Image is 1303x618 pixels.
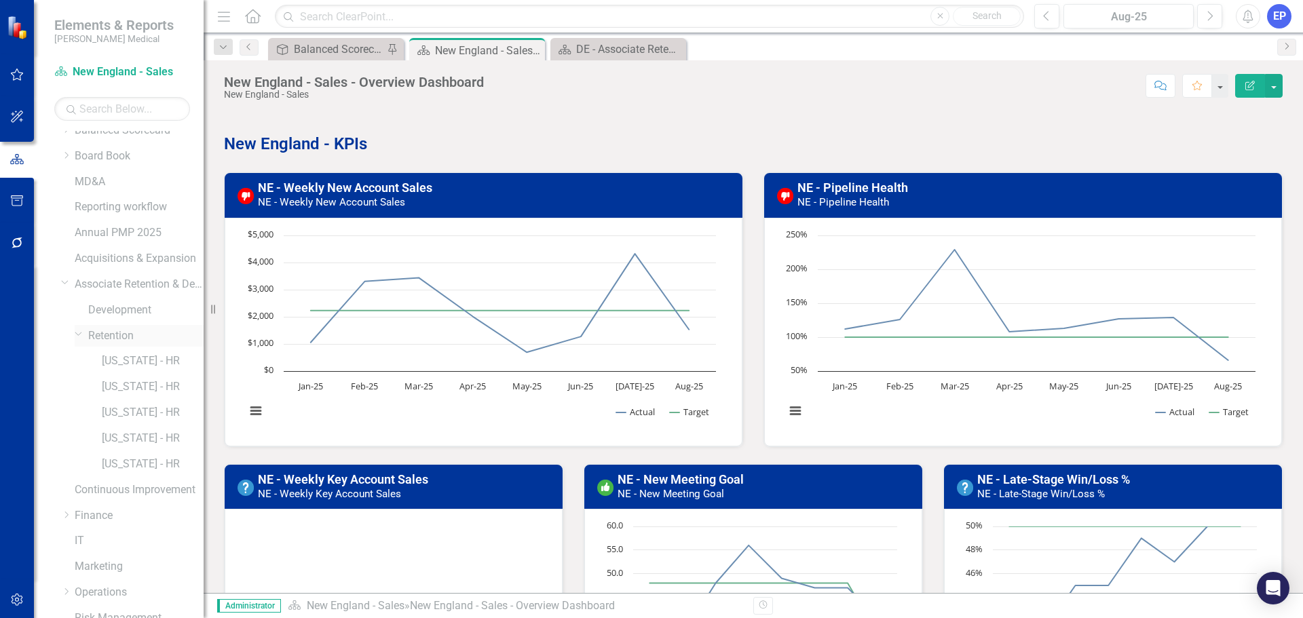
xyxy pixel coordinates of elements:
div: Chart. Highcharts interactive chart. [239,229,728,432]
button: Show Actual [1156,406,1194,418]
a: NE - Weekly New Account Sales [258,180,432,195]
button: EP [1267,4,1291,28]
a: MD&A [75,174,204,190]
img: On or Above Target [597,480,613,496]
img: Below Target [238,188,254,204]
a: Annual PMP 2025 [75,225,204,241]
text: 46% [966,566,983,579]
button: View chart menu, Chart [246,402,265,421]
button: Aug-25 [1063,4,1194,28]
img: No Information [957,480,973,496]
div: Aug-25 [1068,9,1189,25]
text: 45.0 [607,590,623,602]
text: 44% [966,590,983,602]
a: Marketing [75,559,204,575]
text: Jun-25 [567,380,593,392]
text: Apr-25 [459,380,486,392]
a: Continuous Improvement [75,482,204,498]
small: NE - Late-Stage Win/Loss % [977,488,1105,500]
a: Acquisitions & Expansion [75,251,204,267]
text: 50.0 [607,566,623,579]
text: 55.0 [607,543,623,555]
a: NE - New Meeting Goal [618,472,744,486]
a: Reporting workflow [75,199,204,215]
text: 200% [786,262,808,274]
input: Search ClearPoint... [275,5,1024,28]
a: [US_STATE] - HR [102,431,204,446]
button: Search [953,7,1021,26]
a: Development [88,303,204,318]
a: Finance [75,508,204,524]
button: View chart menu, Chart [786,402,805,421]
a: Operations [75,585,204,600]
a: [US_STATE] - HR [102,457,204,472]
div: New England - Sales - Overview Dashboard [410,599,615,612]
small: NE - New Meeting Goal [618,488,724,500]
a: Balanced Scorecard [75,123,204,138]
text: 60.0 [607,519,623,531]
small: NE - Weekly Key Account Sales [258,488,401,500]
text: Jan-25 [297,380,323,392]
text: 50% [791,364,808,376]
a: New England - Sales [54,64,190,80]
div: Balanced Scorecard (Daily Huddle) [294,41,383,58]
text: [DATE]-25 [616,380,654,392]
text: May-25 [512,380,542,392]
div: New England - Sales - Overview Dashboard [224,75,484,90]
text: Aug-25 [675,380,703,392]
text: Mar-25 [941,380,969,392]
text: Feb-25 [351,380,378,392]
text: Feb-25 [886,380,913,392]
text: 150% [786,296,808,308]
a: [US_STATE] - HR [102,405,204,421]
text: Jun-25 [1105,380,1131,392]
img: ClearPoint Strategy [7,15,31,39]
div: New England - Sales - Overview Dashboard [435,42,542,59]
svg: Interactive chart [239,229,723,432]
text: [DATE]-25 [1154,380,1193,392]
text: 50% [966,519,983,531]
text: Jan-25 [831,380,857,392]
text: May-25 [1049,380,1078,392]
text: $1,000 [248,336,273,349]
button: Show Target [1209,406,1249,418]
text: 100% [786,330,808,342]
a: [US_STATE] - HR [102,379,204,395]
div: DE - Associate Retention [576,41,683,58]
svg: Interactive chart [778,229,1262,432]
span: Search [972,10,1002,21]
span: Administrator [217,599,281,613]
text: $0 [264,364,273,376]
div: Chart. Highcharts interactive chart. [778,229,1268,432]
a: NE - Late-Stage Win/Loss % [977,472,1130,486]
img: No Information [238,480,254,496]
a: DE - Associate Retention [554,41,683,58]
div: New England - Sales [224,90,484,100]
a: Board Book [75,149,204,164]
text: Mar-25 [404,380,433,392]
button: Show Target [670,406,710,418]
text: $4,000 [248,255,273,267]
a: NE - Weekly Key Account Sales [258,472,428,486]
g: Target, line 2 of 2 with 8 data points. [843,334,1231,340]
a: NE - Pipeline Health [797,180,908,195]
strong: New England - KPIs [224,134,367,153]
text: $5,000 [248,228,273,240]
text: 48% [966,543,983,555]
img: Below Target [777,188,793,204]
a: New England - Sales [307,599,404,612]
text: Aug-25 [1214,380,1242,392]
small: [PERSON_NAME] Medical [54,33,174,44]
span: Elements & Reports [54,17,174,33]
a: Retention [88,328,204,344]
text: $3,000 [248,282,273,294]
g: Target, line 2 of 2 with 8 data points. [1006,524,1243,529]
text: $2,000 [248,309,273,322]
input: Search Below... [54,97,190,121]
small: NE - Weekly New Account Sales [258,196,405,208]
text: 250% [786,228,808,240]
a: [US_STATE] - HR [102,353,204,369]
a: IT [75,533,204,549]
div: Open Intercom Messenger [1257,572,1289,604]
